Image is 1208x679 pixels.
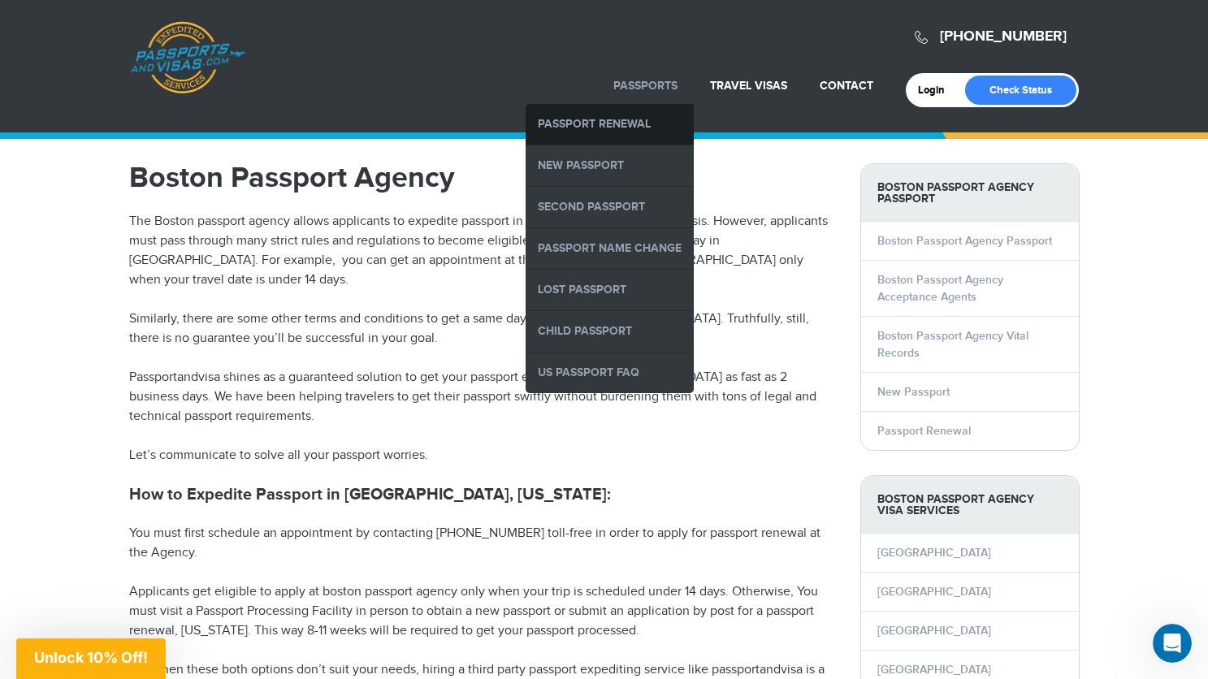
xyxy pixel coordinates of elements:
a: Second Passport [526,187,694,227]
p: Similarly, there are some other terms and conditions to get a same day passport in [GEOGRAPHIC_DA... [129,309,836,348]
strong: How to Expedite Passport in [GEOGRAPHIC_DATA], [US_STATE]: [129,485,611,504]
a: [GEOGRAPHIC_DATA] [877,624,991,638]
a: [PHONE_NUMBER] [940,28,1067,45]
p: The Boston passport agency allows applicants to expedite passport in [US_STATE] on a fast track b... [129,212,836,290]
a: Contact [820,79,873,93]
div: Unlock 10% Off! [16,638,166,679]
a: Child Passport [526,311,694,352]
h1: Boston Passport Agency [129,163,836,192]
p: You must first schedule an appointment by contacting [PHONE_NUMBER] toll-free in order to apply f... [129,524,836,563]
p: Passportandvisa shines as a guaranteed solution to get your passport expedited in [GEOGRAPHIC_DAT... [129,368,836,426]
span: Unlock 10% Off! [34,649,148,666]
a: [GEOGRAPHIC_DATA] [877,585,991,599]
p: Applicants get eligible to apply at boston passport agency only when your trip is scheduled under... [129,582,836,641]
a: Passport Renewal [877,424,971,438]
a: Check Status [965,76,1076,105]
a: Boston Passport Agency Acceptance Agents [877,273,1003,304]
strong: Boston Passport Agency Passport [861,164,1079,222]
a: Travel Visas [710,79,787,93]
a: Login [918,84,956,97]
a: Boston Passport Agency Passport [877,234,1052,248]
iframe: Intercom live chat [1153,624,1192,663]
a: New Passport [526,145,694,186]
a: Passport Renewal [526,104,694,145]
a: [GEOGRAPHIC_DATA] [877,663,991,677]
a: Lost Passport [526,270,694,310]
a: Boston Passport Agency Vital Records [877,329,1028,360]
a: US Passport FAQ [526,352,694,393]
p: Let’s communicate to solve all your passport worries. [129,446,836,465]
a: [GEOGRAPHIC_DATA] [877,546,991,560]
a: Passport Name Change [526,228,694,269]
strong: Boston Passport Agency Visa Services [861,476,1079,534]
a: New Passport [877,385,950,399]
a: Passports & [DOMAIN_NAME] [130,21,245,94]
a: Passports [613,79,678,93]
